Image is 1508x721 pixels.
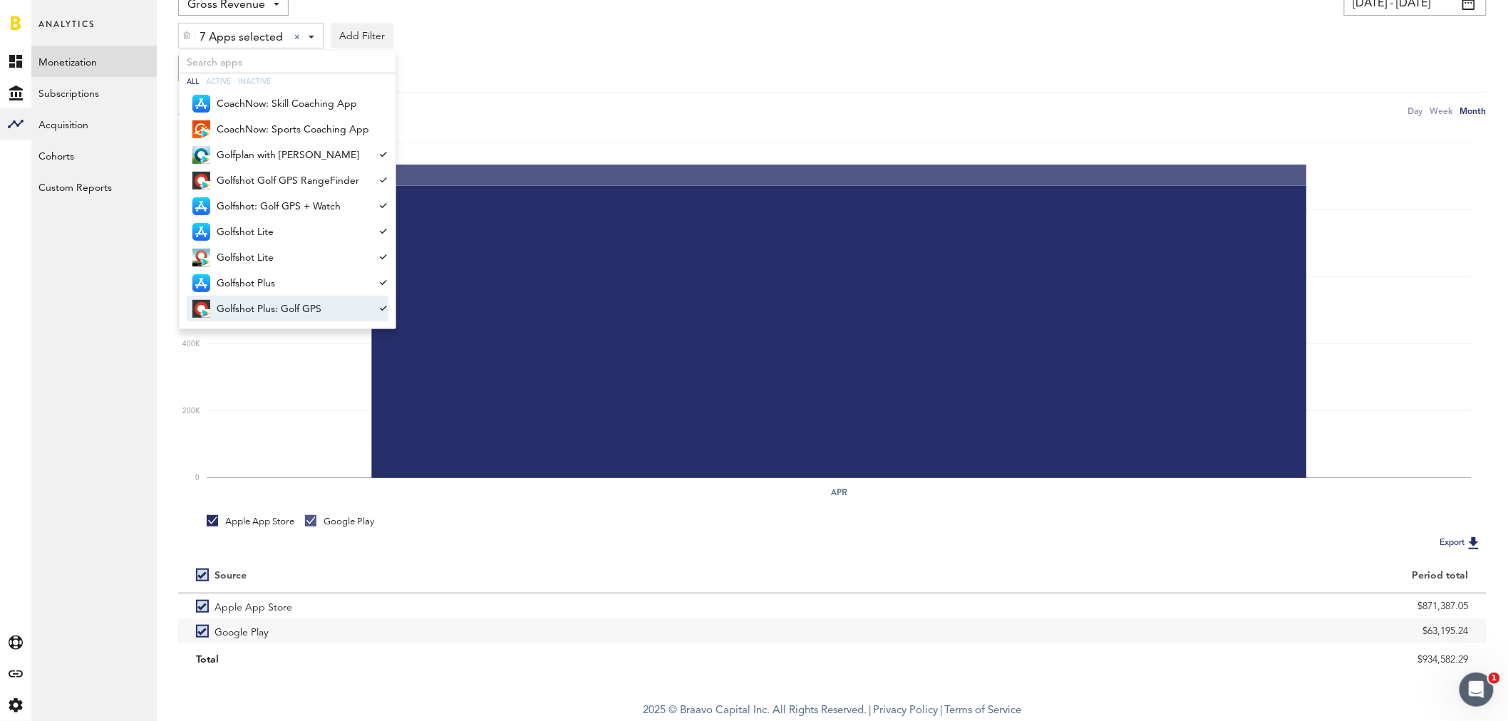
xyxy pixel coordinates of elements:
a: Acquisition [31,108,157,140]
text: 400K [182,341,200,348]
img: 17.png [202,258,210,266]
img: 21.png [192,197,210,215]
iframe: Intercom live chat [1460,673,1494,707]
img: Export [1465,534,1482,551]
a: Golfshot Lite [187,219,375,244]
img: a11NXiQTRNSXhrAMvtN-2slz3VkCtde3tPM6Zm9MgPNPABo-zWWBvkmQmOQm8mMzBJY [192,249,210,266]
span: Analytics [38,16,95,46]
a: CoachNow: Skill Coaching App [187,90,375,116]
span: Golfshot Plus: Golf GPS [217,297,369,321]
a: Terms of Service [945,705,1022,716]
span: CoachNow: Sports Coaching App [217,118,369,142]
span: Google Play [215,618,269,643]
div: Clear [294,34,300,40]
img: 17.png [202,181,210,190]
img: 2Xbc31OCI-Vjec7zXvAE2OM2ObFaU9b1-f7yXthkulAYejON_ZuzouX1xWJgL0G7oZ0 [192,120,210,138]
a: Golfshot Plus: Golf GPS [187,296,375,321]
img: trash_awesome_blue.svg [182,31,191,41]
a: Golfshot Golf GPS RangeFinder [187,167,375,193]
span: 1 [1489,673,1500,684]
a: Golfshot: Golf GPS + Watch [187,193,375,219]
span: Golfshot Lite [217,246,369,270]
img: 21.png [192,274,210,292]
div: All [187,73,199,90]
div: Total [196,649,815,670]
img: 9UIL7DXlNAIIFEZzCGWNoqib7oEsivjZRLL_hB0ZyHGU9BuA-VfhrlfGZ8low1eCl7KE [192,172,210,190]
img: 21.png [192,223,210,241]
span: Golfshot Lite [217,220,369,244]
div: Week [1430,103,1453,118]
span: Golfshot Plus [217,271,369,296]
a: Golfshot Plus [187,270,375,296]
text: Apr [830,487,847,499]
div: Month [1460,103,1487,118]
div: Apple App Store [207,515,294,528]
div: Google Play [305,515,374,528]
div: Active [206,73,231,90]
img: 17.png [202,309,210,318]
img: qo9Ua-kR-mJh2mDZAFTx63M3e_ysg5da39QDrh9gHco8-Wy0ARAsrZgd-3XanziKTNQl [192,300,210,318]
div: Inactive [238,73,271,90]
span: CoachNow: Skill Coaching App [217,92,369,116]
img: 17.png [202,155,210,164]
a: Privacy Policy [874,705,939,716]
a: Monetization [31,46,157,77]
text: 200K [182,408,200,415]
a: Cohorts [31,140,157,171]
span: Apple App Store [215,593,292,618]
a: Golfplan with [PERSON_NAME] [187,142,375,167]
a: CoachNow: Sports Coaching App [187,116,375,142]
div: Period total [850,570,1469,582]
div: Source [215,570,247,582]
span: Golfplan with [PERSON_NAME] [217,143,369,167]
span: Support [29,10,80,23]
span: Golfshot: Golf GPS + Watch [217,194,369,219]
a: Custom Reports [31,171,157,202]
button: Add Filter [331,23,393,48]
a: Subscriptions [31,77,157,108]
img: 21.png [192,95,210,113]
div: $63,195.24 [850,621,1469,642]
span: 7 Apps selected [200,26,283,50]
img: sBPeqS6XAcNXYiGp6eff5ihk_aIia0HG7q23RzlLlG3UvEseAchHCstpU1aPnIK6Zg [192,146,210,164]
a: Golfshot Lite [187,244,375,270]
span: Golfshot Golf GPS RangeFinder [217,169,369,193]
div: $934,582.29 [850,649,1469,670]
input: Search apps [180,50,396,73]
button: Export [1436,534,1487,552]
text: 0 [195,475,200,482]
div: Day [1408,103,1423,118]
div: Delete [179,24,195,48]
img: 17.png [202,130,210,138]
div: $871,387.05 [850,596,1469,617]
